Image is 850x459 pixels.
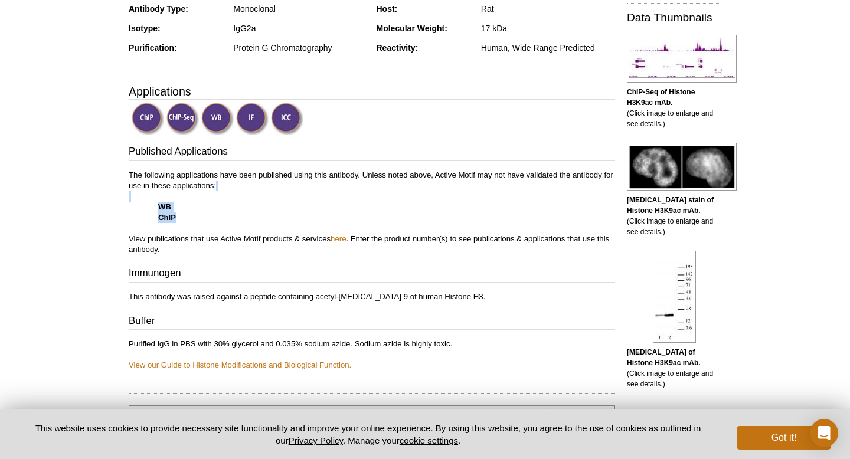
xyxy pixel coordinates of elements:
[233,4,367,14] div: Monoclonal
[481,23,615,34] div: 17 kDa
[627,88,695,107] b: ChIP-Seq of Histone H3K9ac mAb.
[377,43,419,53] strong: Reactivity:
[377,4,398,14] strong: Host:
[129,170,615,255] p: The following applications have been published using this antibody. Unless noted above, Active Mo...
[481,42,615,53] div: Human, Wide Range Predicted
[201,103,234,135] img: Western Blot Validated
[810,419,838,447] div: Open Intercom Messenger
[627,87,721,129] p: (Click image to enlarge and see details.)
[377,24,447,33] strong: Molecular Weight:
[129,314,615,330] h3: Buffer
[129,291,615,302] p: This antibody was raised against a peptide containing acetyl-[MEDICAL_DATA] 9 of human Histone H3.
[627,143,737,191] img: Histone H3K9ac antibody (mAb) tested by immunofluorescence.
[627,196,714,215] b: [MEDICAL_DATA] stain of Histone H3K9ac mAb.
[271,103,303,135] img: Immunocytochemistry Validated
[233,42,367,53] div: Protein G Chromatography
[129,83,615,100] h3: Applications
[166,103,199,135] img: ChIP-Seq Validated
[129,4,188,14] strong: Antibody Type:
[737,426,831,450] button: Got it!
[653,251,696,343] img: Histone H3K9ac antibody (mAb) tested by Western blot.
[129,360,351,369] a: View our Guide to Histone Modifications and Biological Function.
[627,12,721,23] h2: Data Thumbnails
[481,4,615,14] div: Rat
[627,35,737,83] img: Histone H3K9ac antibody (mAb) tested by ChIP-Seq.
[627,347,721,389] p: (Click image to enlarge and see details.)
[627,348,701,367] b: [MEDICAL_DATA] of Histone H3K9ac mAb.
[129,339,615,371] p: Purified IgG in PBS with 30% glycerol and 0.035% sodium azide. Sodium azide is highly toxic.
[627,195,721,237] p: (Click image to enlarge and see details.)
[158,213,176,222] strong: ChIP
[400,435,458,445] button: cookie settings
[129,266,615,283] h3: Immunogen
[236,103,269,135] img: Immunofluorescence Validated
[331,234,346,243] a: here
[289,435,343,445] a: Privacy Policy
[158,202,171,211] strong: WB
[129,24,161,33] strong: Isotype:
[233,23,367,34] div: IgG2a
[129,145,615,161] h3: Published Applications
[132,103,164,135] img: ChIP Validated
[129,43,177,53] strong: Purification:
[19,422,717,447] p: This website uses cookies to provide necessary site functionality and improve your online experie...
